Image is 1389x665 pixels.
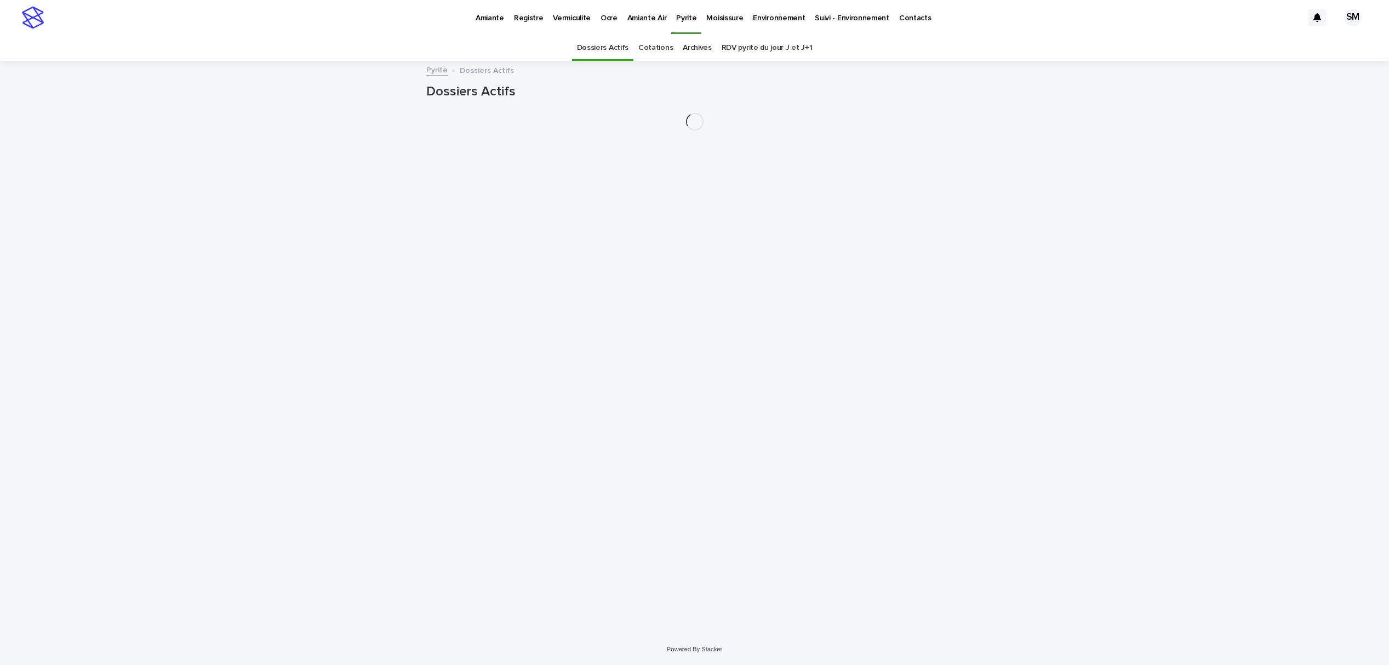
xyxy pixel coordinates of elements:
h1: Dossiers Actifs [426,84,963,100]
a: RDV pyrite du jour J et J+1 [722,35,813,61]
img: stacker-logo-s-only.png [22,7,44,29]
a: Archives [683,35,712,61]
a: Powered By Stacker [667,646,722,652]
a: Dossiers Actifs [577,35,628,61]
a: Pyrite [426,63,448,76]
p: Dossiers Actifs [460,64,514,76]
div: SM [1344,9,1362,26]
a: Cotations [638,35,673,61]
